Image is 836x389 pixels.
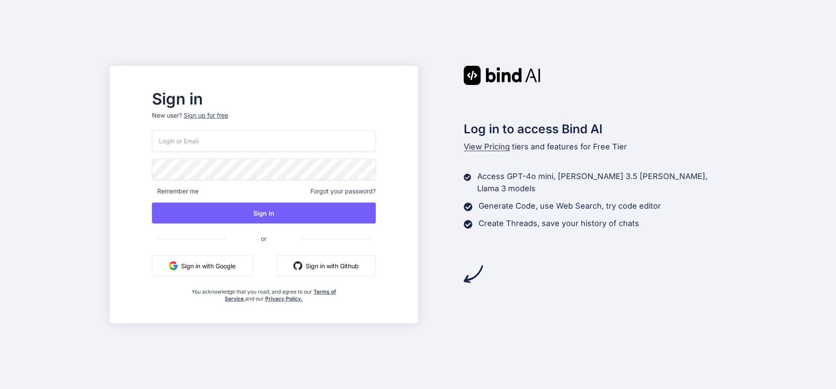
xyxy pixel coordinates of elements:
input: Login or Email [152,130,376,152]
img: github [293,261,302,270]
button: Sign in with Google [152,255,253,276]
button: Sign In [152,203,376,223]
span: Forgot your password? [310,187,376,196]
h2: Sign in [152,92,376,106]
p: Create Threads, save your history of chats [479,217,639,230]
h2: Log in to access Bind AI [464,120,727,138]
img: arrow [464,264,483,284]
div: Sign up for free [184,111,228,120]
img: Bind AI logo [464,66,540,85]
img: google [169,261,178,270]
p: tiers and features for Free Tier [464,141,727,153]
div: You acknowledge that you read, and agree to our and our [189,283,338,302]
a: Privacy Policy. [265,295,303,302]
span: Remember me [152,187,199,196]
button: Sign in with Github [276,255,376,276]
span: or [226,228,301,249]
span: View Pricing [464,142,510,151]
p: Generate Code, use Web Search, try code editor [479,200,661,212]
p: Access GPT-4o mini, [PERSON_NAME] 3.5 [PERSON_NAME], Llama 3 models [477,170,726,195]
a: Terms of Service [225,288,336,302]
p: New user? [152,111,376,130]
